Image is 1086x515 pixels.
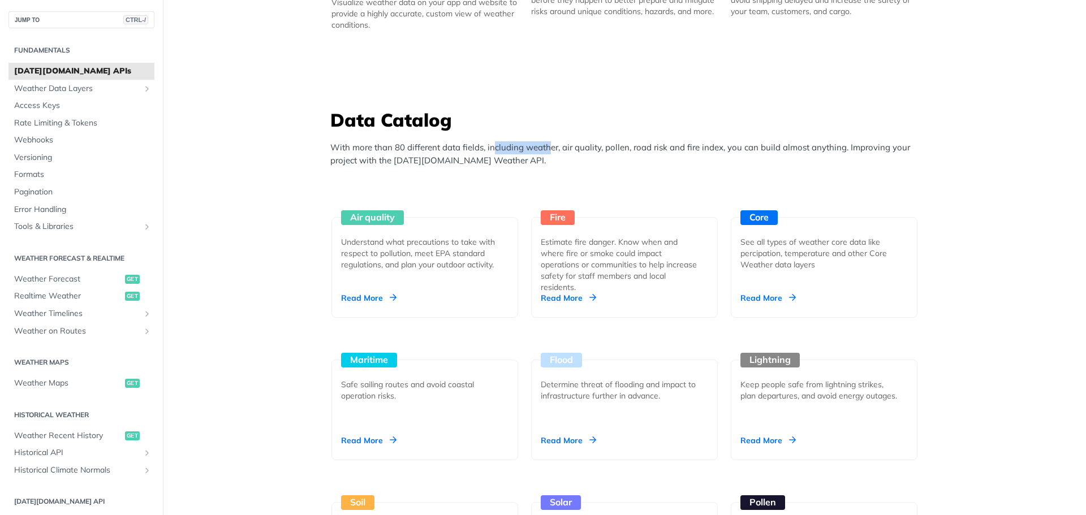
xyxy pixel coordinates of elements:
[14,152,152,163] span: Versioning
[8,45,154,55] h2: Fundamentals
[8,80,154,97] a: Weather Data LayersShow subpages for Weather Data Layers
[330,107,924,132] h3: Data Catalog
[541,353,582,367] div: Flood
[8,184,154,201] a: Pagination
[14,447,140,458] span: Historical API
[14,465,140,476] span: Historical Climate Normals
[125,431,140,440] span: get
[14,135,152,146] span: Webhooks
[726,318,922,460] a: Lightning Keep people safe from lightning strikes, plan departures, and avoid energy outages. Rea...
[14,83,140,94] span: Weather Data Layers
[14,430,122,442] span: Weather Recent History
[14,308,140,319] span: Weather Timelines
[541,379,699,401] div: Determine threat of flooding and impact to infrastructure further in advance.
[125,292,140,301] span: get
[8,97,154,114] a: Access Keys
[8,218,154,235] a: Tools & LibrariesShow subpages for Tools & Libraries
[14,291,122,302] span: Realtime Weather
[123,15,148,24] span: CTRL-/
[541,210,575,225] div: Fire
[740,236,899,270] div: See all types of weather core data like percipation, temperature and other Core Weather data layers
[341,379,499,401] div: Safe sailing routes and avoid coastal operation risks.
[8,444,154,461] a: Historical APIShow subpages for Historical API
[8,253,154,263] h2: Weather Forecast & realtime
[125,275,140,284] span: get
[8,357,154,367] h2: Weather Maps
[341,292,397,304] div: Read More
[8,305,154,322] a: Weather TimelinesShow subpages for Weather Timelines
[14,274,122,285] span: Weather Forecast
[8,462,154,479] a: Historical Climate NormalsShow subpages for Historical Climate Normals
[541,292,596,304] div: Read More
[143,222,152,231] button: Show subpages for Tools & Libraries
[527,318,722,460] a: Flood Determine threat of flooding and impact to infrastructure further in advance. Read More
[8,115,154,132] a: Rate Limiting & Tokens
[527,175,722,318] a: Fire Estimate fire danger. Know when and where fire or smoke could impact operations or communiti...
[341,495,374,510] div: Soil
[740,435,796,446] div: Read More
[143,448,152,457] button: Show subpages for Historical API
[341,353,397,367] div: Maritime
[8,375,154,392] a: Weather Mapsget
[341,435,397,446] div: Read More
[8,166,154,183] a: Formats
[740,353,800,367] div: Lightning
[143,309,152,318] button: Show subpages for Weather Timelines
[726,175,922,318] a: Core See all types of weather core data like percipation, temperature and other Core Weather data...
[14,169,152,180] span: Formats
[14,100,152,111] span: Access Keys
[143,327,152,336] button: Show subpages for Weather on Routes
[327,175,523,318] a: Air quality Understand what precautions to take with respect to pollution, meet EPA standard regu...
[8,288,154,305] a: Realtime Weatherget
[541,435,596,446] div: Read More
[14,204,152,215] span: Error Handling
[14,66,152,77] span: [DATE][DOMAIN_NAME] APIs
[8,271,154,288] a: Weather Forecastget
[8,11,154,28] button: JUMP TOCTRL-/
[8,427,154,444] a: Weather Recent Historyget
[125,379,140,388] span: get
[14,118,152,129] span: Rate Limiting & Tokens
[8,149,154,166] a: Versioning
[8,132,154,149] a: Webhooks
[14,378,122,389] span: Weather Maps
[8,201,154,218] a: Error Handling
[8,410,154,420] h2: Historical Weather
[740,379,899,401] div: Keep people safe from lightning strikes, plan departures, and avoid energy outages.
[143,466,152,475] button: Show subpages for Historical Climate Normals
[541,236,699,293] div: Estimate fire danger. Know when and where fire or smoke could impact operations or communities to...
[327,318,523,460] a: Maritime Safe sailing routes and avoid coastal operation risks. Read More
[740,210,778,225] div: Core
[341,210,404,225] div: Air quality
[341,236,499,270] div: Understand what precautions to take with respect to pollution, meet EPA standard regulations, and...
[8,323,154,340] a: Weather on RoutesShow subpages for Weather on Routes
[541,495,581,510] div: Solar
[8,63,154,80] a: [DATE][DOMAIN_NAME] APIs
[330,141,924,167] p: With more than 80 different data fields, including weather, air quality, pollen, road risk and fi...
[740,495,785,510] div: Pollen
[143,84,152,93] button: Show subpages for Weather Data Layers
[14,187,152,198] span: Pagination
[14,326,140,337] span: Weather on Routes
[8,496,154,507] h2: [DATE][DOMAIN_NAME] API
[14,221,140,232] span: Tools & Libraries
[740,292,796,304] div: Read More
